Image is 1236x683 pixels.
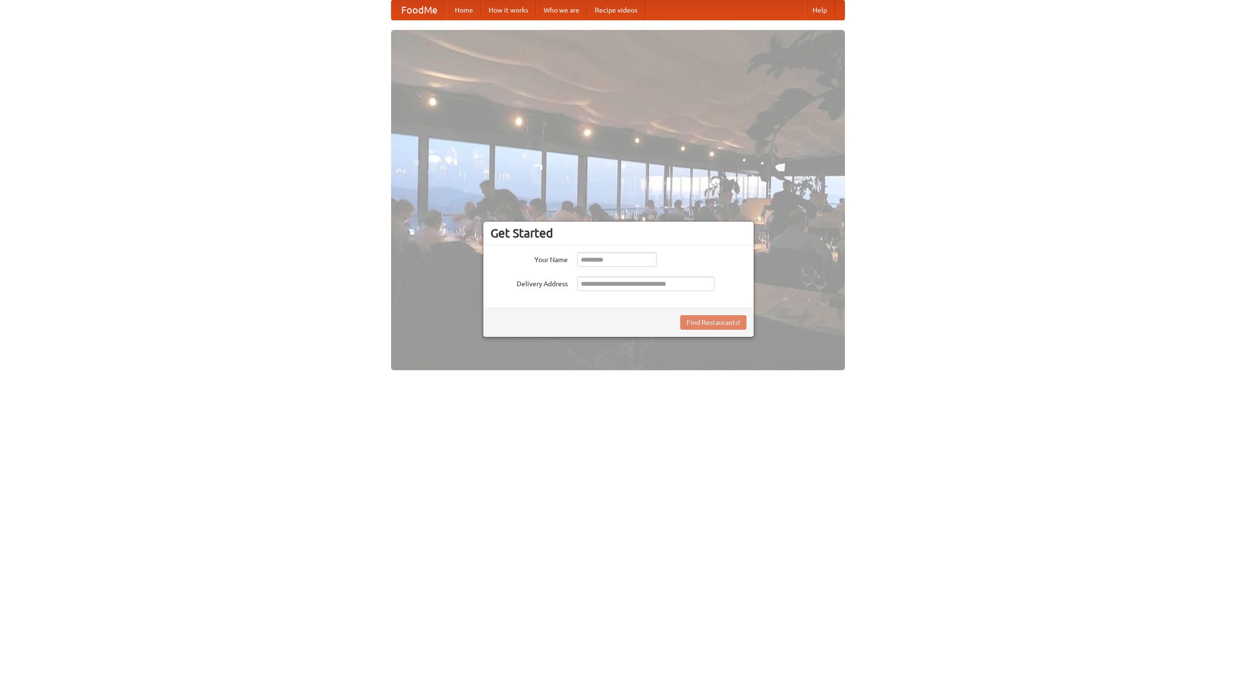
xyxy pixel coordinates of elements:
a: How it works [481,0,536,20]
a: Help [805,0,835,20]
button: Find Restaurants! [680,315,746,330]
a: FoodMe [392,0,447,20]
label: Your Name [491,252,568,265]
label: Delivery Address [491,277,568,289]
a: Who we are [536,0,587,20]
h3: Get Started [491,226,746,240]
a: Home [447,0,481,20]
a: Recipe videos [587,0,645,20]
